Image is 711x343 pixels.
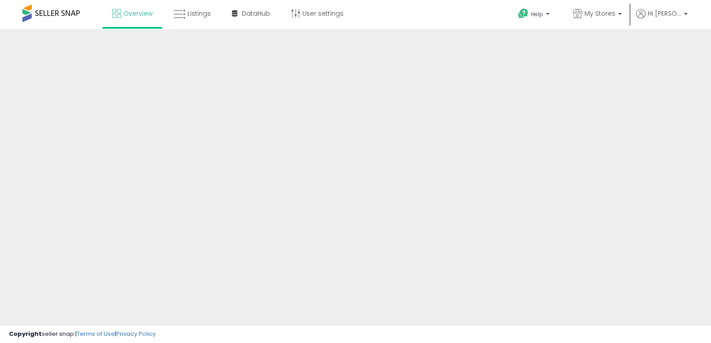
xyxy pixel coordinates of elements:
[636,9,688,29] a: Hi [PERSON_NAME]
[242,9,270,18] span: DataHub
[188,9,211,18] span: Listings
[9,330,156,339] div: seller snap | |
[531,10,543,18] span: Help
[648,9,681,18] span: Hi [PERSON_NAME]
[511,1,558,29] a: Help
[9,330,42,338] strong: Copyright
[116,330,156,338] a: Privacy Policy
[77,330,115,338] a: Terms of Use
[123,9,153,18] span: Overview
[518,8,529,19] i: Get Help
[585,9,615,18] span: My Stores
